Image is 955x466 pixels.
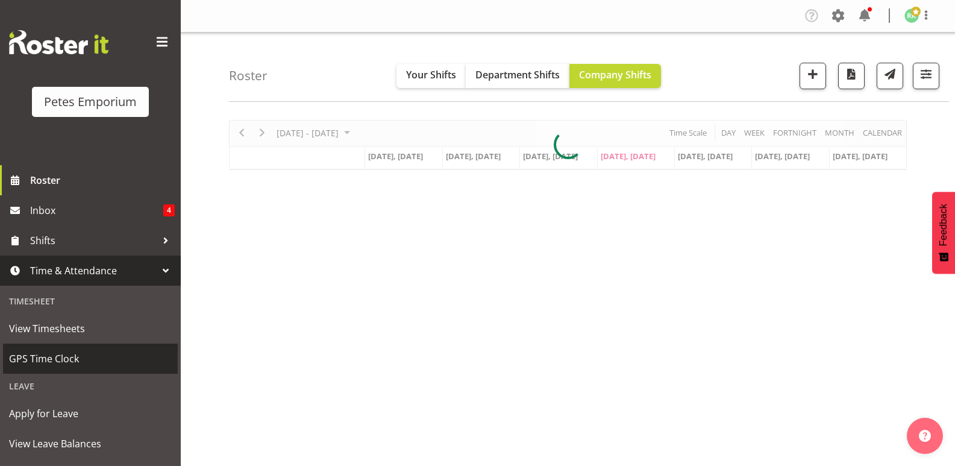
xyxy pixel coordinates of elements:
[3,289,178,313] div: Timesheet
[466,64,569,88] button: Department Shifts
[9,350,172,368] span: GPS Time Clock
[800,63,826,89] button: Add a new shift
[877,63,903,89] button: Send a list of all shifts for the selected filtered period to all rostered employees.
[932,192,955,274] button: Feedback - Show survey
[3,374,178,398] div: Leave
[406,68,456,81] span: Your Shifts
[9,405,172,423] span: Apply for Leave
[163,204,175,216] span: 4
[44,93,137,111] div: Petes Emporium
[3,398,178,429] a: Apply for Leave
[919,430,931,442] img: help-xxl-2.png
[569,64,661,88] button: Company Shifts
[3,429,178,459] a: View Leave Balances
[3,344,178,374] a: GPS Time Clock
[475,68,560,81] span: Department Shifts
[838,63,865,89] button: Download a PDF of the roster according to the set date range.
[938,204,949,246] span: Feedback
[30,262,157,280] span: Time & Attendance
[30,171,175,189] span: Roster
[9,435,172,453] span: View Leave Balances
[30,231,157,250] span: Shifts
[9,30,108,54] img: Rosterit website logo
[913,63,939,89] button: Filter Shifts
[396,64,466,88] button: Your Shifts
[30,201,163,219] span: Inbox
[3,313,178,344] a: View Timesheets
[579,68,651,81] span: Company Shifts
[904,8,919,23] img: ruth-robertson-taylor722.jpg
[229,69,268,83] h4: Roster
[9,320,172,338] span: View Timesheets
